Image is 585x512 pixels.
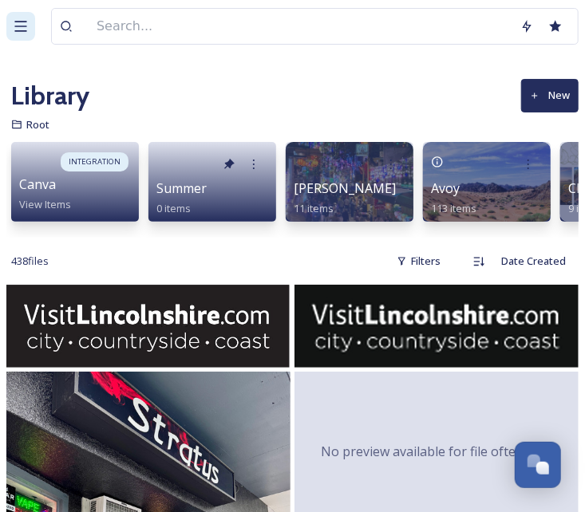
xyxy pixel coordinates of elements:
a: Library [11,77,89,115]
span: Canva [19,175,56,193]
input: Search... [89,9,512,44]
button: Open Chat [515,442,561,488]
span: [PERSON_NAME] [294,179,396,197]
span: Summer [156,179,207,197]
div: Filters [389,246,449,277]
a: Avoy113 items [431,181,476,215]
a: Summer0 items [156,181,207,215]
span: 438 file s [11,254,49,269]
span: Root [26,117,49,132]
a: INTEGRATIONCanvaView Items [6,134,144,222]
span: 0 items [156,201,191,215]
a: [PERSON_NAME]11 items [294,181,396,215]
span: View Items [19,197,71,211]
span: Avoy [431,179,460,197]
img: VisitLincolnshire.com_logo_lockup_mono.eps [6,285,291,368]
span: No preview available for file of text/csv . [321,442,552,461]
span: INTEGRATION [69,156,121,167]
button: New [521,79,579,112]
div: Date Created [493,246,574,277]
span: 113 items [431,201,476,215]
span: 11 items [294,201,334,215]
a: Root [26,115,49,134]
img: VisitLincolnshire.com_logo_lockup_mono.ai [294,285,579,368]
